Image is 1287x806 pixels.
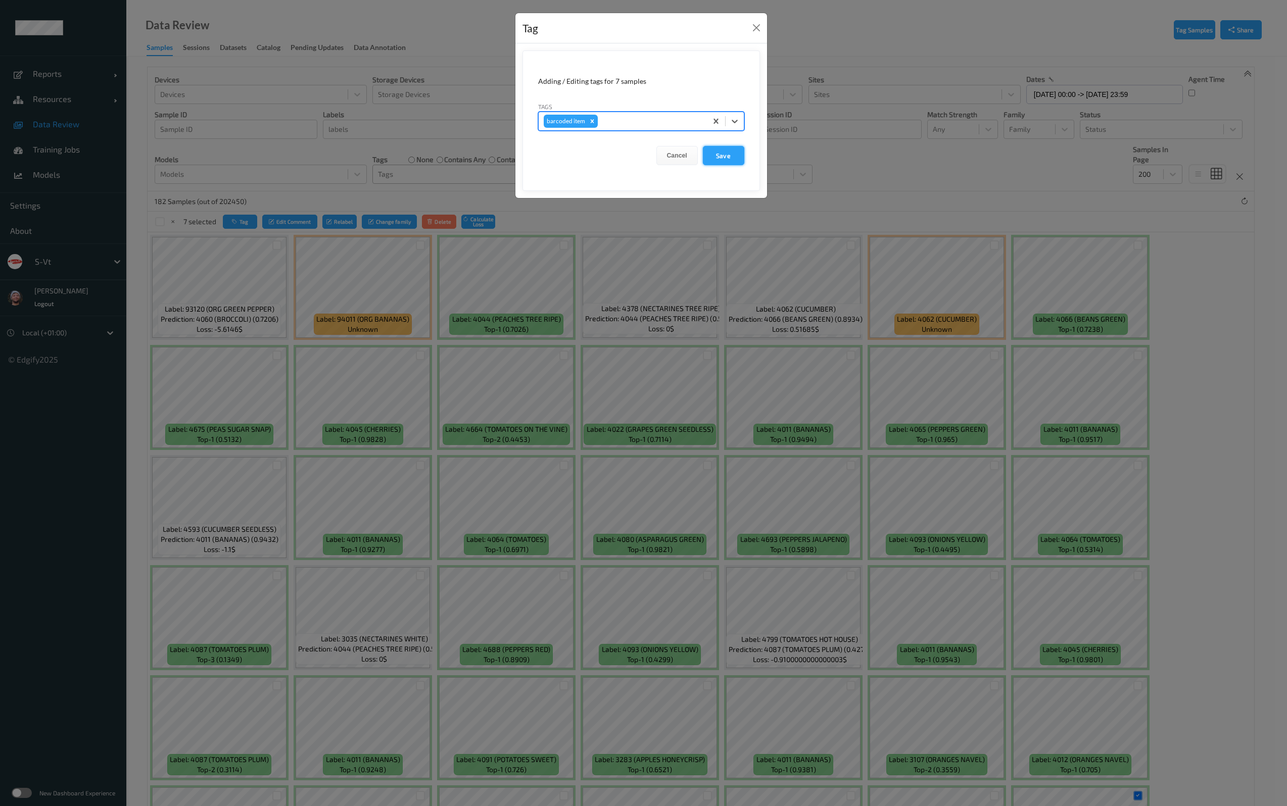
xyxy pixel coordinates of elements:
[749,21,764,35] button: Close
[538,102,552,111] label: Tags
[544,115,587,128] div: barcoded item
[538,76,744,86] div: Adding / Editing tags for 7 samples
[656,146,698,165] button: Cancel
[703,146,744,165] button: Save
[587,115,598,128] div: Remove barcoded item
[522,20,538,36] div: Tag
